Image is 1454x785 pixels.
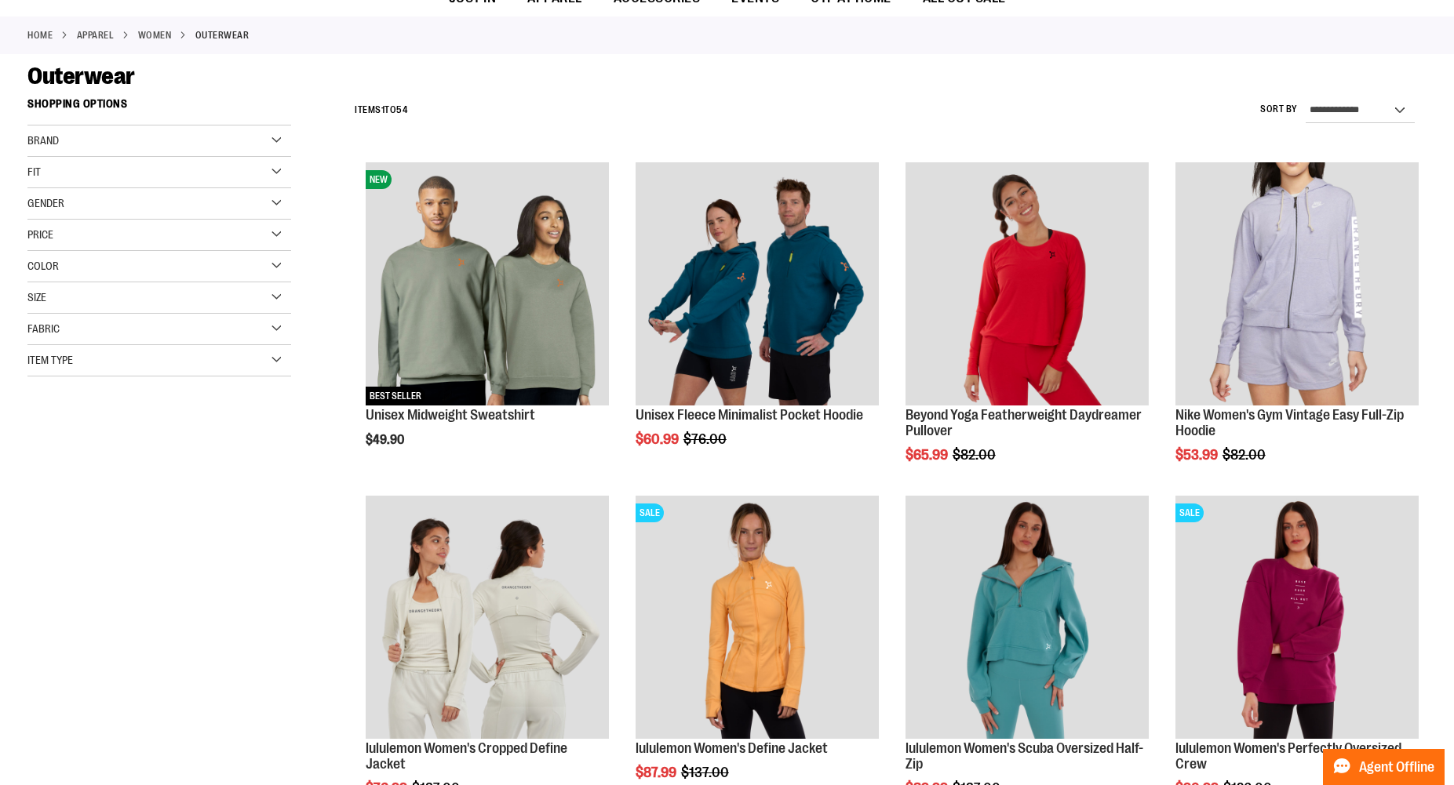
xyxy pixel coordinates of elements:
[366,407,535,423] a: Unisex Midweight Sweatshirt
[366,496,609,739] img: Product image for lululemon Define Jacket Cropped
[906,162,1149,405] img: Product image for Beyond Yoga Featherweight Daydreamer Pullover
[906,407,1142,438] a: Beyond Yoga Featherweight Daydreamer Pullover
[1175,496,1419,739] img: Product image for lululemon Womens Perfectly Oversized Crew
[636,740,828,756] a: lululemon Women's Define Jacket
[138,28,172,42] a: WOMEN
[906,496,1149,741] a: Product image for lululemon Womens Scuba Oversized Half Zip
[1175,162,1419,408] a: Product image for Nike Gym Vintage Easy Full Zip Hoodie
[1175,162,1419,405] img: Product image for Nike Gym Vintage Easy Full Zip Hoodie
[27,228,53,241] span: Price
[1175,503,1204,522] span: SALE
[381,104,385,115] span: 1
[636,496,879,739] img: Product image for lululemon Define Jacket
[1323,749,1445,785] button: Agent Offline
[366,496,609,741] a: Product image for lululemon Define Jacket Cropped
[683,431,729,447] span: $76.00
[636,765,679,780] span: $87.99
[681,765,731,780] span: $137.00
[1260,103,1298,116] label: Sort By
[906,162,1149,408] a: Product image for Beyond Yoga Featherweight Daydreamer Pullover
[27,28,53,42] a: Home
[636,496,879,741] a: Product image for lululemon Define JacketSALE
[906,740,1143,772] a: lululemon Women's Scuba Oversized Half-Zip
[195,28,250,42] strong: Outerwear
[636,162,879,405] img: Unisex Fleece Minimalist Pocket Hoodie
[906,447,950,463] span: $65.99
[366,740,567,772] a: lululemon Women's Cropped Define Jacket
[1175,740,1401,772] a: lululemon Women's Perfectly Oversized Crew
[27,165,41,178] span: Fit
[27,322,60,335] span: Fabric
[396,104,407,115] span: 54
[628,154,887,487] div: product
[1359,760,1434,775] span: Agent Offline
[906,496,1149,739] img: Product image for lululemon Womens Scuba Oversized Half Zip
[27,134,59,147] span: Brand
[366,433,406,447] span: $49.90
[953,447,998,463] span: $82.00
[366,162,609,408] a: Unisex Midweight SweatshirtNEWBEST SELLER
[366,387,425,405] span: BEST SELLER
[636,503,664,522] span: SALE
[636,431,681,447] span: $60.99
[636,162,879,408] a: Unisex Fleece Minimalist Pocket Hoodie
[1223,447,1268,463] span: $82.00
[636,407,863,423] a: Unisex Fleece Minimalist Pocket Hoodie
[77,28,115,42] a: APPAREL
[27,63,135,89] span: Outerwear
[27,291,46,303] span: Size
[898,154,1157,503] div: product
[358,154,617,487] div: product
[27,354,73,366] span: Item Type
[1168,154,1427,503] div: product
[366,170,392,189] span: NEW
[1175,447,1220,463] span: $53.99
[27,197,64,209] span: Gender
[1175,407,1404,438] a: Nike Women's Gym Vintage Easy Full-Zip Hoodie
[366,162,609,405] img: Unisex Midweight Sweatshirt
[27,260,59,272] span: Color
[1175,496,1419,741] a: Product image for lululemon Womens Perfectly Oversized CrewSALE
[27,90,291,125] strong: Shopping Options
[355,98,407,122] h2: Items to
